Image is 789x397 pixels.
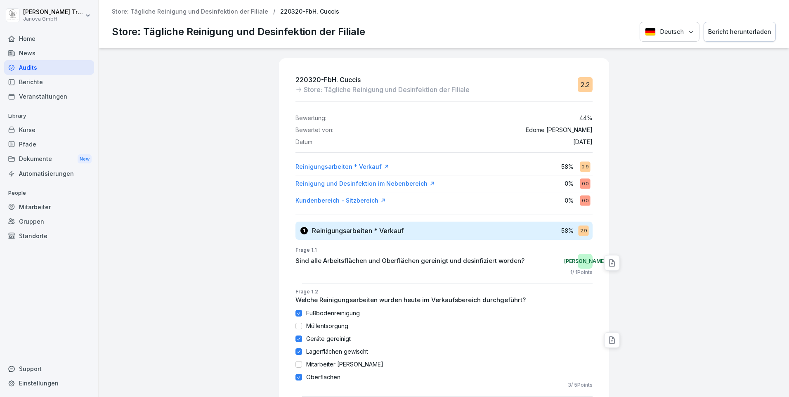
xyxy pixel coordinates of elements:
p: Mitarbeiter [PERSON_NAME] [306,360,383,369]
p: Welche Reinigungsarbeiten wurden heute im Verkaufsbereich durchgeführt? [295,295,593,305]
p: [DATE] [573,139,593,146]
p: Frage 1.1 [295,246,593,254]
a: Reinigungsarbeiten * Verkauf [295,163,389,171]
div: Support [4,362,94,376]
div: 0.0 [580,195,590,206]
a: News [4,46,94,60]
div: 2.9 [580,161,590,172]
div: New [78,154,92,164]
p: 0 % [565,179,574,188]
p: Oberflächen [306,373,340,381]
p: Edome [PERSON_NAME] [526,127,593,134]
button: Bericht herunterladen [704,22,776,42]
p: Sind alle Arbeitsflächen und Oberflächen gereinigt und desinfiziert worden? [295,256,524,266]
a: Kurse [4,123,94,137]
p: Library [4,109,94,123]
p: Janova GmbH [23,16,83,22]
p: Bewertet von: [295,127,333,134]
a: Reinigung und Desinfektion im Nebenbereich [295,180,435,188]
p: Bewertung: [295,115,326,122]
div: 0.0 [580,178,590,189]
a: Automatisierungen [4,166,94,181]
a: Kundenbereich - Sitzbereich [295,196,386,205]
div: 2.2 [578,77,593,92]
p: Lagerflächen gewischt [306,347,368,356]
a: Einstellungen [4,376,94,390]
p: 0 % [565,196,574,205]
a: Standorte [4,229,94,243]
p: 58 % [561,226,574,235]
p: Frage 1.2 [295,288,593,295]
div: [PERSON_NAME] [578,254,593,269]
p: Geräte gereinigt [306,334,351,343]
div: 2.9 [578,225,588,236]
div: Bericht herunterladen [708,27,771,36]
p: Store: Tägliche Reinigung und Desinfektion der Filiale [112,24,365,39]
a: Mitarbeiter [4,200,94,214]
button: Language [640,22,699,42]
a: Audits [4,60,94,75]
p: 1 / 1 Points [570,269,593,276]
a: Gruppen [4,214,94,229]
p: [PERSON_NAME] Trautmann [23,9,83,16]
p: 220320-FbH. Cuccis [280,8,339,15]
p: 58 % [561,162,574,171]
p: People [4,187,94,200]
p: Deutsch [660,27,684,37]
p: / [273,8,275,15]
a: DokumenteNew [4,151,94,167]
p: Fußbodenreinigung [306,309,360,317]
a: Veranstaltungen [4,89,94,104]
a: Home [4,31,94,46]
p: 44 % [579,115,593,122]
p: 3 / 5 Points [568,381,593,389]
div: Dokumente [4,151,94,167]
a: Store: Tägliche Reinigung und Desinfektion der Filiale [112,8,268,15]
p: Müllentsorgung [306,321,348,330]
a: Pfade [4,137,94,151]
img: Deutsch [645,28,656,36]
div: 1 [300,227,308,234]
a: Berichte [4,75,94,89]
p: Datum: [295,139,314,146]
h3: Reinigungsarbeiten * Verkauf [312,226,404,235]
p: Store: Tägliche Reinigung und Desinfektion der Filiale [304,85,470,95]
p: 220320-FbH. Cuccis [295,75,470,85]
